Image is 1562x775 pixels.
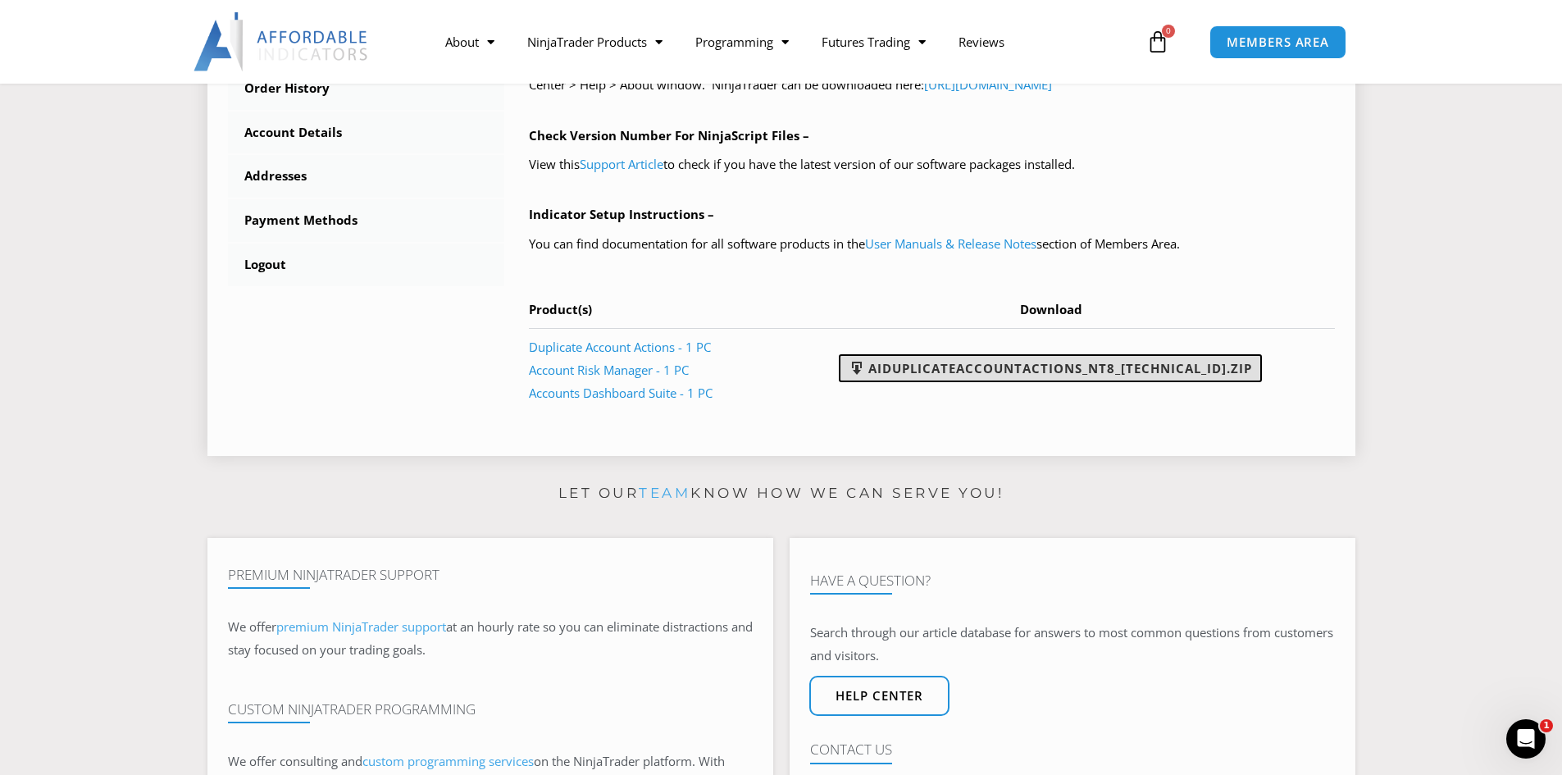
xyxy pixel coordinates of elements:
a: Support Article [580,156,663,172]
h4: Have A Question? [810,572,1335,589]
span: MEMBERS AREA [1227,36,1329,48]
a: Logout [228,244,505,286]
a: Payment Methods [228,199,505,242]
a: AIDuplicateAccountActions_NT8_[TECHNICAL_ID].zip [839,354,1262,382]
a: User Manuals & Release Notes [865,235,1036,252]
a: Addresses [228,155,505,198]
nav: Menu [429,23,1142,61]
a: Programming [679,23,805,61]
img: LogoAI | Affordable Indicators – NinjaTrader [194,12,370,71]
span: We offer [228,618,276,635]
b: Indicator Setup Instructions – [529,206,714,222]
a: 0 [1122,18,1194,66]
span: We offer consulting and [228,753,534,769]
a: Order History [228,67,505,110]
a: Account Risk Manager - 1 PC [529,362,689,378]
span: Help center [836,690,923,702]
span: 0 [1162,25,1175,38]
b: Check Version Number For NinjaScript Files – [529,127,809,144]
span: Product(s) [529,301,592,317]
a: premium NinjaTrader support [276,618,446,635]
a: custom programming services [362,753,534,769]
a: Accounts Dashboard Suite - 1 PC [529,385,713,401]
a: MEMBERS AREA [1209,25,1346,59]
a: NinjaTrader Products [511,23,679,61]
p: Let our know how we can serve you! [207,481,1355,507]
h4: Contact Us [810,741,1335,758]
a: About [429,23,511,61]
iframe: Intercom live chat [1506,719,1546,759]
p: You can find documentation for all software products in the section of Members Area. [529,233,1335,256]
a: Reviews [942,23,1021,61]
p: View this to check if you have the latest version of our software packages installed. [529,153,1335,176]
a: Duplicate Account Actions - 1 PC [529,339,711,355]
a: team [639,485,690,501]
a: Account Details [228,112,505,154]
a: Help center [809,676,949,716]
span: Download [1020,301,1082,317]
span: 1 [1540,719,1553,732]
h4: Premium NinjaTrader Support [228,567,753,583]
a: [URL][DOMAIN_NAME] [924,76,1052,93]
h4: Custom NinjaTrader Programming [228,701,753,718]
span: at an hourly rate so you can eliminate distractions and stay focused on your trading goals. [228,618,753,658]
a: Futures Trading [805,23,942,61]
p: Search through our article database for answers to most common questions from customers and visit... [810,622,1335,668]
